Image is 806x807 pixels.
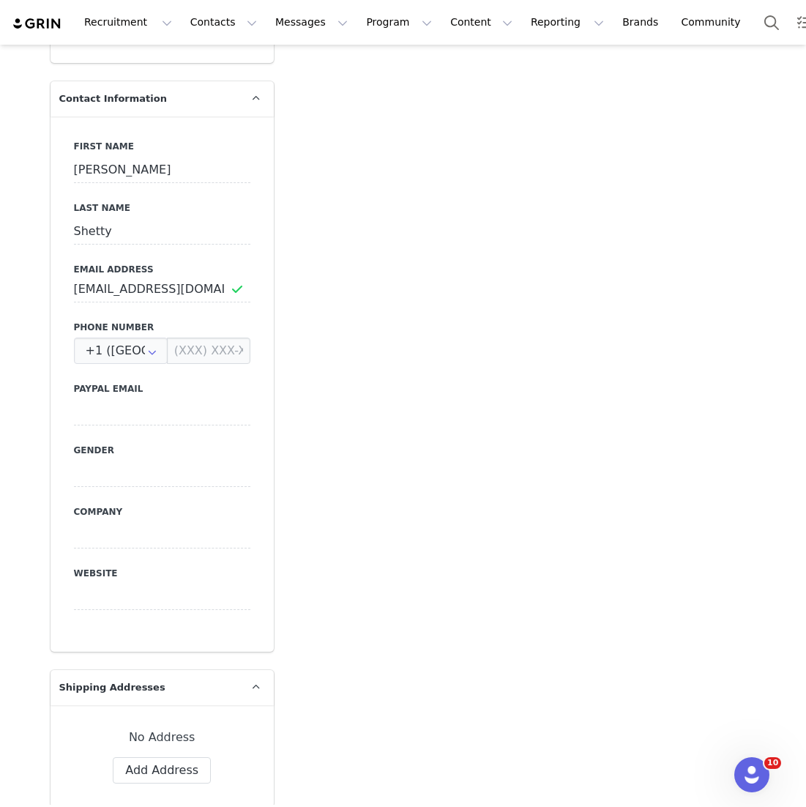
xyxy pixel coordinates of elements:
[74,140,250,153] label: First Name
[74,338,168,364] input: Country
[59,92,167,106] span: Contact Information
[74,201,250,215] label: Last Name
[74,263,250,276] label: Email Address
[74,338,168,364] div: United States
[613,6,671,39] a: Brands
[74,729,250,746] div: No Address
[12,12,414,28] body: Rich Text Area. Press ALT-0 for help.
[167,338,250,364] input: (XXX) XXX-XXXX
[441,6,521,39] button: Content
[266,6,357,39] button: Messages
[182,6,266,39] button: Contacts
[74,321,250,334] label: Phone Number
[764,757,781,769] span: 10
[522,6,613,39] button: Reporting
[75,6,181,39] button: Recruitment
[74,567,250,580] label: Website
[74,276,250,302] input: Email Address
[74,505,250,518] label: Company
[59,680,165,695] span: Shipping Addresses
[74,444,250,457] label: Gender
[357,6,441,39] button: Program
[113,757,211,784] button: Add Address
[755,6,788,39] button: Search
[734,757,769,792] iframe: Intercom live chat
[12,17,63,31] img: grin logo
[74,382,250,395] label: Paypal Email
[673,6,756,39] a: Community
